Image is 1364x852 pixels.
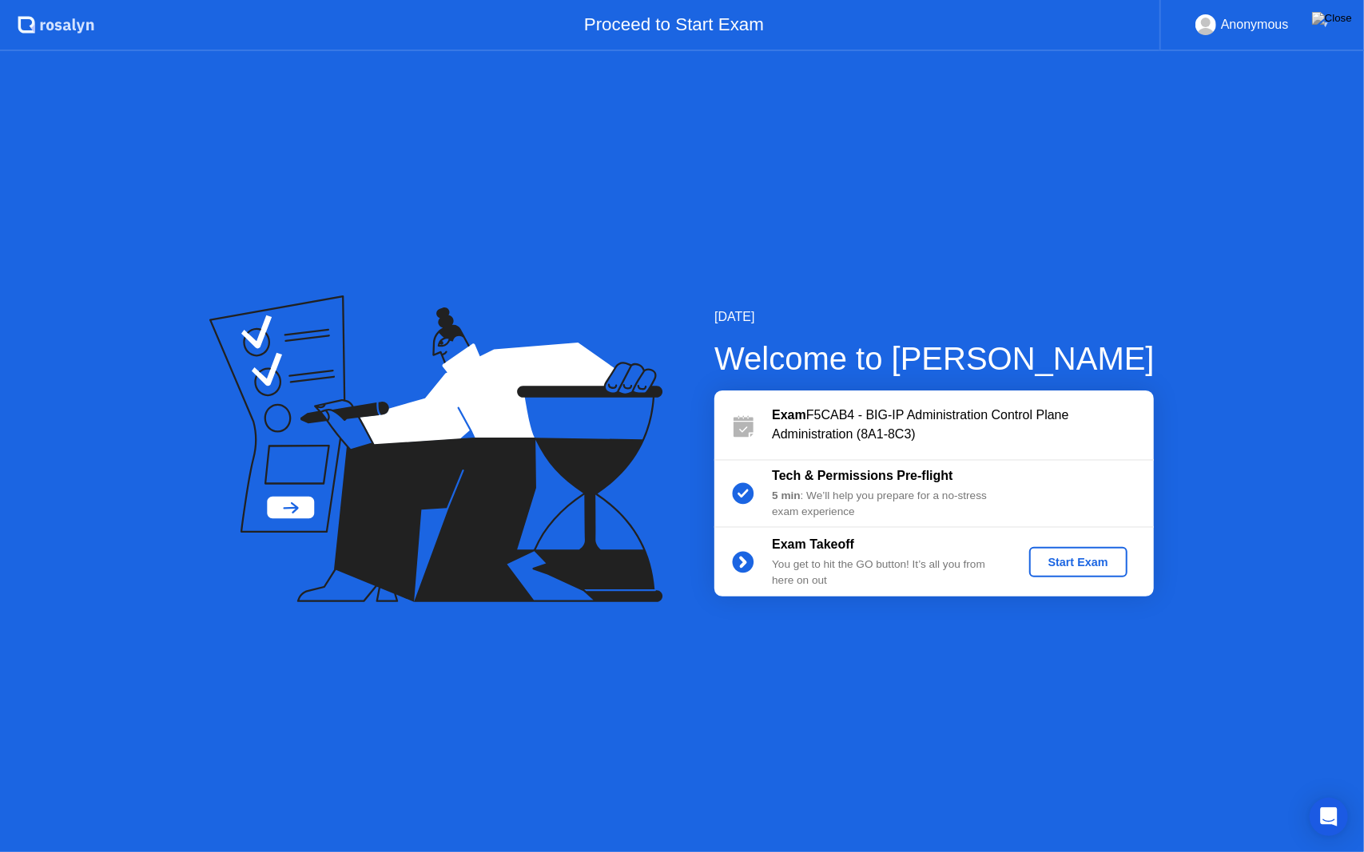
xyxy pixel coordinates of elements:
[1036,556,1121,569] div: Start Exam
[714,335,1155,382] div: Welcome to [PERSON_NAME]
[714,307,1155,327] div: [DATE]
[772,489,801,501] b: 5 min
[772,537,854,551] b: Exam Takeoff
[772,469,952,482] b: Tech & Permissions Pre-flight
[1029,547,1127,577] button: Start Exam
[1312,12,1352,25] img: Close
[772,488,1002,521] div: : We’ll help you prepare for a no-stress exam experience
[772,408,806,422] b: Exam
[1310,798,1348,836] div: Open Intercom Messenger
[772,557,1002,589] div: You get to hit the GO button! It’s all you from here on out
[1221,14,1289,35] div: Anonymous
[772,406,1154,444] div: F5CAB4 - BIG-IP Administration Control Plane Administration (8A1-8C3)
